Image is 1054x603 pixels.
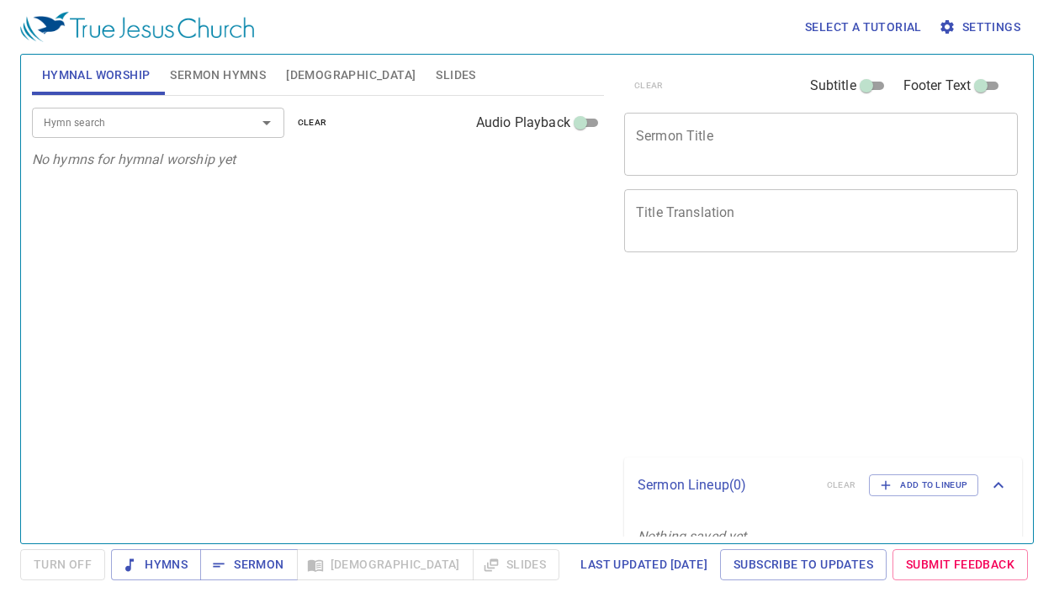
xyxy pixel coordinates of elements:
[903,76,972,96] span: Footer Text
[624,458,1022,513] div: Sermon Lineup(0)clearAdd to Lineup
[805,17,922,38] span: Select a tutorial
[200,549,297,580] button: Sermon
[286,65,416,86] span: [DEMOGRAPHIC_DATA]
[906,554,1014,575] span: Submit Feedback
[892,549,1028,580] a: Submit Feedback
[255,111,278,135] button: Open
[574,549,714,580] a: Last updated [DATE]
[942,17,1020,38] span: Settings
[20,12,254,42] img: True Jesus Church
[720,549,887,580] a: Subscribe to Updates
[580,554,707,575] span: Last updated [DATE]
[638,475,813,495] p: Sermon Lineup ( 0 )
[798,12,929,43] button: Select a tutorial
[42,65,151,86] span: Hymnal Worship
[638,528,747,544] i: Nothing saved yet
[617,270,941,451] iframe: from-child
[810,76,856,96] span: Subtitle
[880,478,967,493] span: Add to Lineup
[935,12,1027,43] button: Settings
[298,115,327,130] span: clear
[111,549,201,580] button: Hymns
[170,65,266,86] span: Sermon Hymns
[124,554,188,575] span: Hymns
[869,474,978,496] button: Add to Lineup
[288,113,337,133] button: clear
[476,113,570,133] span: Audio Playback
[436,65,475,86] span: Slides
[214,554,283,575] span: Sermon
[32,151,236,167] i: No hymns for hymnal worship yet
[734,554,873,575] span: Subscribe to Updates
